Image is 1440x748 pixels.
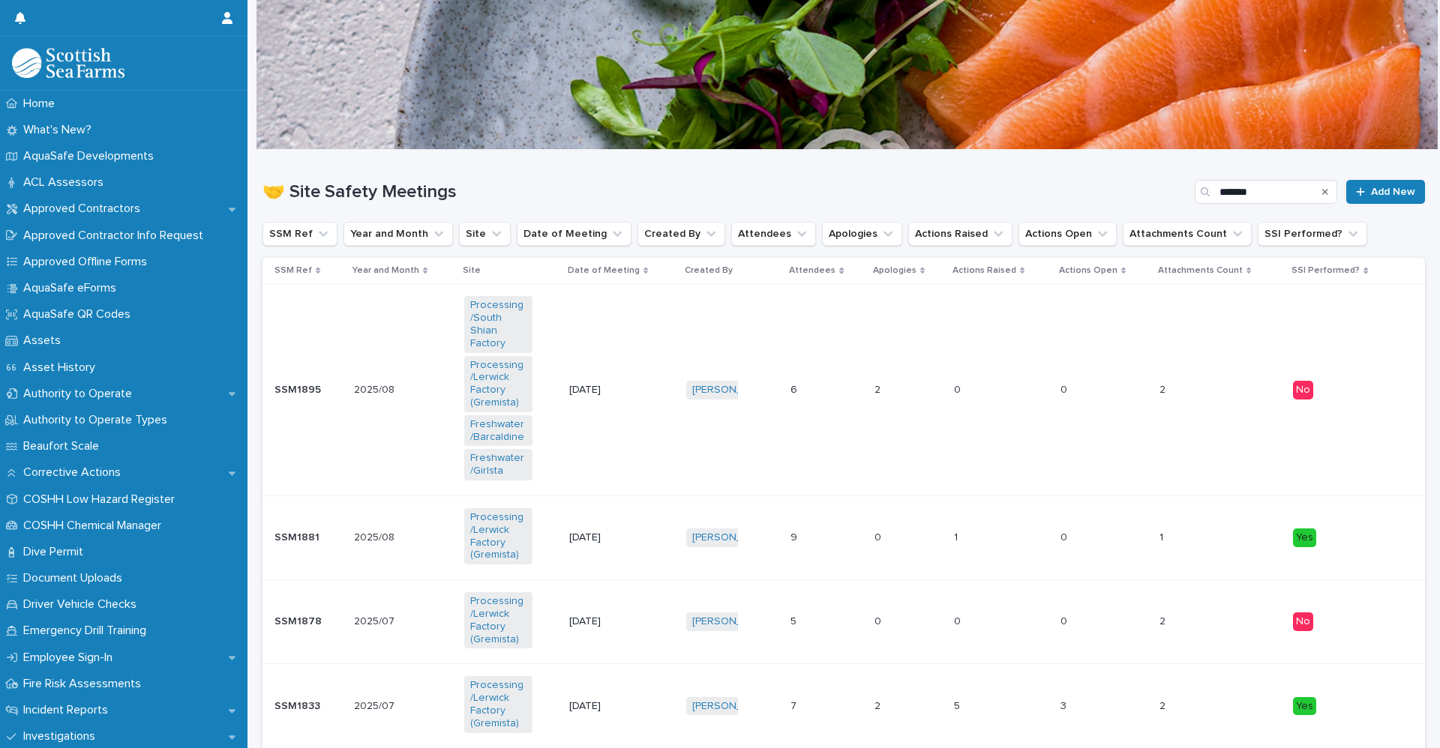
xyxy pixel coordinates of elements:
[1346,180,1425,204] a: Add New
[17,729,107,744] p: Investigations
[1158,262,1243,279] p: Attachments Count
[692,384,774,396] a: [PERSON_NAME]
[352,262,419,279] p: Year and Month
[790,528,800,544] p: 9
[874,612,884,628] p: 0
[822,222,902,246] button: Apologies
[685,262,733,279] p: Created By
[952,262,1016,279] p: Actions Raised
[1018,222,1117,246] button: Actions Open
[262,284,1425,496] tr: SSM1895SSM1895 2025/082025/08 Processing/South Shian Factory Processing/Lerwick Factory (Gremista...
[17,651,124,665] p: Employee Sign-In
[908,222,1012,246] button: Actions Raised
[17,123,103,137] p: What's New?
[1291,262,1360,279] p: SSI Performed?
[954,528,961,544] p: 1
[17,519,173,533] p: COSHH Chemical Manager
[274,381,324,396] p: SSM1895
[17,703,120,717] p: Incident Reports
[637,222,725,246] button: Created By
[17,97,67,111] p: Home
[262,181,1189,203] h1: 🤝 Site Safety Meetings
[17,281,128,295] p: AquaSafe eForms
[1060,381,1070,396] p: 0
[274,528,322,544] p: SSM1881
[262,664,1425,748] tr: SSM1833SSM1833 2025/072025/07 Processing/Lerwick Factory (Gremista) [DATE][PERSON_NAME] 77 22 55 ...
[470,511,526,561] a: Processing/Lerwick Factory (Gremista)
[470,299,526,349] a: Processing/South Shian Factory
[692,531,774,544] a: [PERSON_NAME]
[354,381,397,396] p: 2025/08
[274,697,323,713] p: SSM1833
[343,222,453,246] button: Year and Month
[17,624,158,638] p: Emergency Drill Training
[1159,528,1166,544] p: 1
[354,697,397,713] p: 2025/07
[12,48,124,78] img: bPIBxiqnSb2ggTQWdOVV
[17,202,152,216] p: Approved Contractors
[874,697,883,713] p: 2
[470,359,526,409] a: Processing/Lerwick Factory (Gremista)
[17,571,134,585] p: Document Uploads
[17,387,144,401] p: Authority to Operate
[1159,381,1168,396] p: 2
[17,597,148,612] p: Driver Vehicle Checks
[17,175,115,190] p: ACL Assessors
[17,413,179,427] p: Authority to Operate Types
[17,677,153,691] p: Fire Risk Assessments
[274,612,325,628] p: SSM1878
[568,262,640,279] p: Date of Meeting
[790,612,799,628] p: 5
[569,615,637,628] p: [DATE]
[17,545,95,559] p: Dive Permit
[569,531,637,544] p: [DATE]
[354,528,397,544] p: 2025/08
[17,307,142,322] p: AquaSafe QR Codes
[790,697,799,713] p: 7
[1060,612,1070,628] p: 0
[692,615,774,628] a: [PERSON_NAME]
[1293,381,1313,399] div: No
[1123,222,1252,246] button: Attachments Count
[1059,262,1117,279] p: Actions Open
[954,697,963,713] p: 5
[17,492,187,507] p: COSHH Low Hazard Register
[692,700,774,713] a: [PERSON_NAME]
[17,361,107,375] p: Asset History
[17,255,159,269] p: Approved Offline Forms
[470,452,526,477] a: Freshwater/Girlsta
[470,679,526,729] a: Processing/Lerwick Factory (Gremista)
[874,528,884,544] p: 0
[17,439,111,453] p: Beaufort Scale
[463,262,481,279] p: Site
[1060,697,1069,713] p: 3
[731,222,816,246] button: Attendees
[17,149,166,163] p: AquaSafe Developments
[274,262,312,279] p: SSM Ref
[354,612,397,628] p: 2025/07
[1293,612,1313,631] div: No
[262,495,1425,579] tr: SSM1881SSM1881 2025/082025/08 Processing/Lerwick Factory (Gremista) [DATE][PERSON_NAME] 99 00 11 ...
[569,700,637,713] p: [DATE]
[954,612,964,628] p: 0
[459,222,511,246] button: Site
[1258,222,1367,246] button: SSI Performed?
[1159,612,1168,628] p: 2
[1293,528,1316,547] div: Yes
[1195,180,1337,204] input: Search
[1293,697,1316,716] div: Yes
[789,262,835,279] p: Attendees
[1159,697,1168,713] p: 2
[569,384,637,396] p: [DATE]
[17,229,215,243] p: Approved Contractor Info Request
[470,595,526,645] a: Processing/Lerwick Factory (Gremista)
[874,381,883,396] p: 2
[517,222,631,246] button: Date of Meeting
[954,381,964,396] p: 0
[1371,187,1415,197] span: Add New
[1060,528,1070,544] p: 0
[790,381,800,396] p: 6
[470,418,526,444] a: Freshwater/Barcaldine
[17,334,73,348] p: Assets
